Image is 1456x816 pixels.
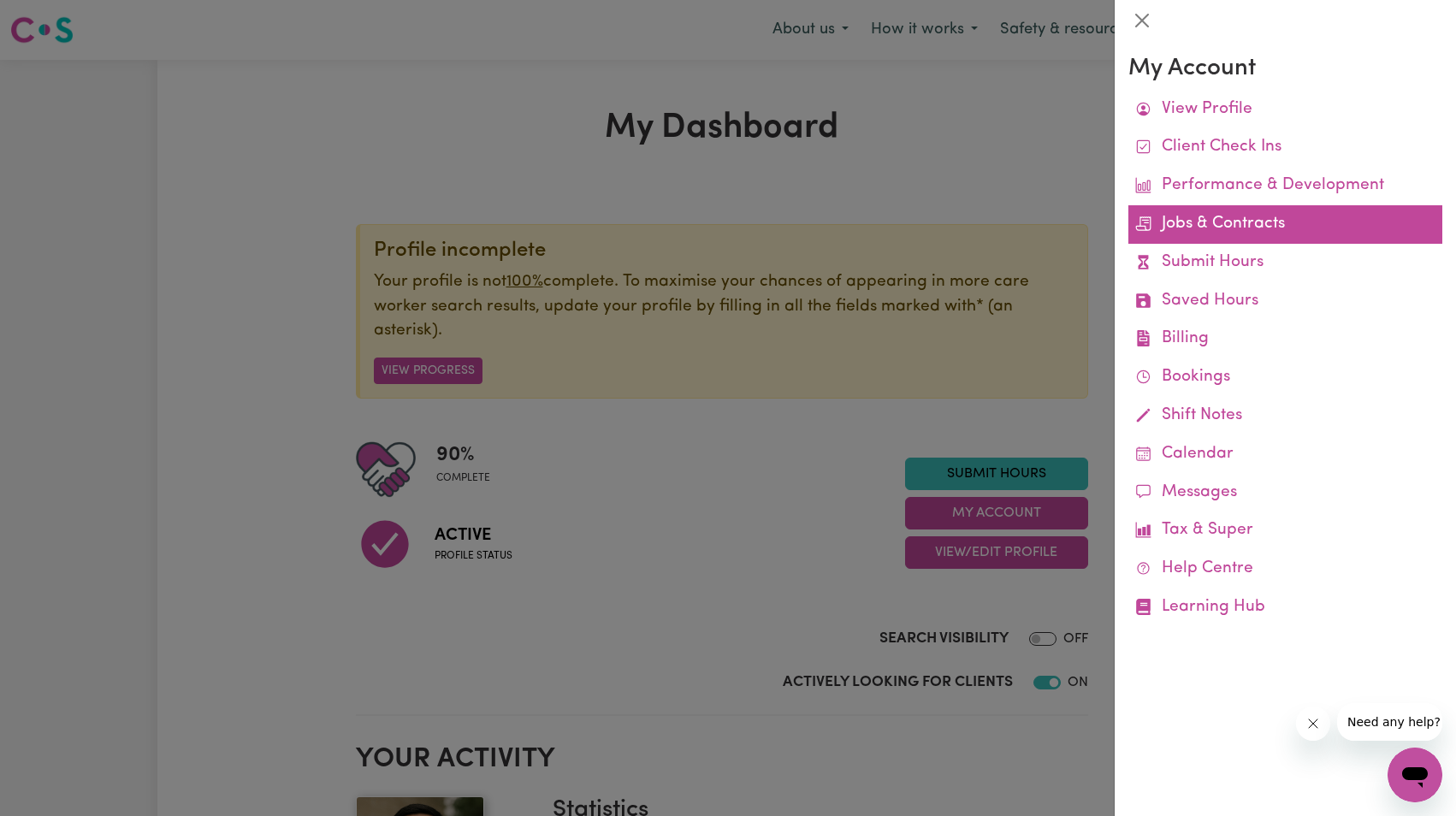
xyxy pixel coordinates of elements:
[1128,511,1442,550] a: Tax & Super
[1128,244,1442,282] a: Submit Hours
[1128,474,1442,512] a: Messages
[1296,707,1330,741] iframe: Close message
[1128,358,1442,397] a: Bookings
[1128,205,1442,244] a: Jobs & Contracts
[1128,91,1442,129] a: View Profile
[1128,588,1442,627] a: Learning Hub
[1128,435,1442,474] a: Calendar
[1128,550,1442,588] a: Help Centre
[1128,397,1442,435] a: Shift Notes
[1128,7,1156,34] button: Close
[1128,55,1442,84] h3: My Account
[1128,128,1442,167] a: Client Check Ins
[1388,748,1442,802] iframe: Button to launch messaging window
[1128,282,1442,321] a: Saved Hours
[1337,703,1442,741] iframe: Message from company
[1128,167,1442,205] a: Performance & Development
[1128,320,1442,358] a: Billing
